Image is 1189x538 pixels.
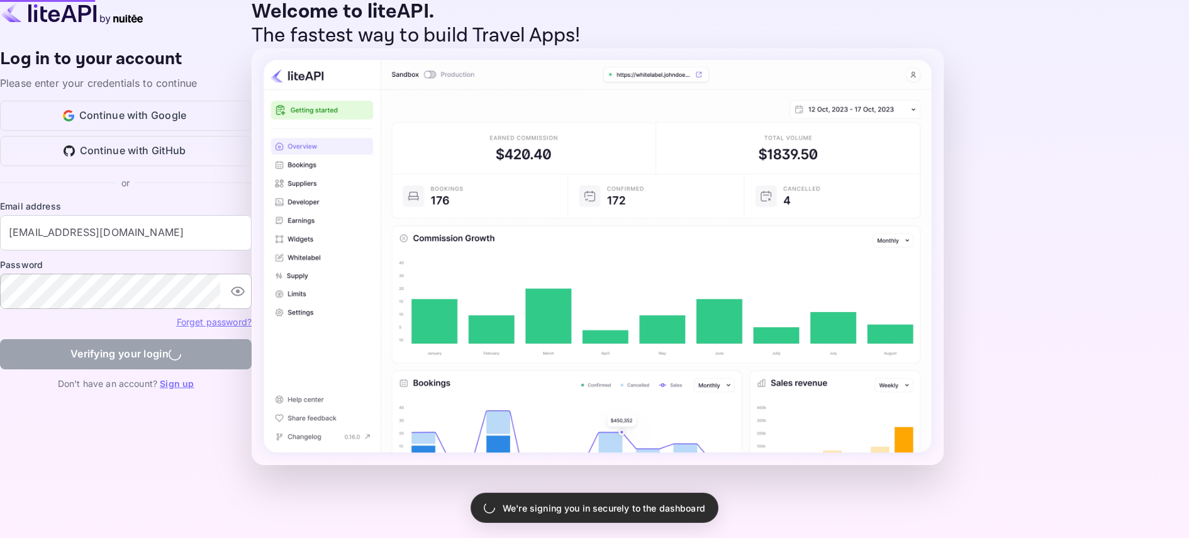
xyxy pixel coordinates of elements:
[177,317,252,327] a: Forget password?
[160,378,194,389] a: Sign up
[503,502,705,515] p: We're signing you in securely to the dashboard
[177,315,252,328] a: Forget password?
[121,176,130,189] p: or
[225,279,250,304] button: toggle password visibility
[252,48,944,465] img: liteAPI Dashboard Preview
[252,24,944,48] p: The fastest way to build Travel Apps!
